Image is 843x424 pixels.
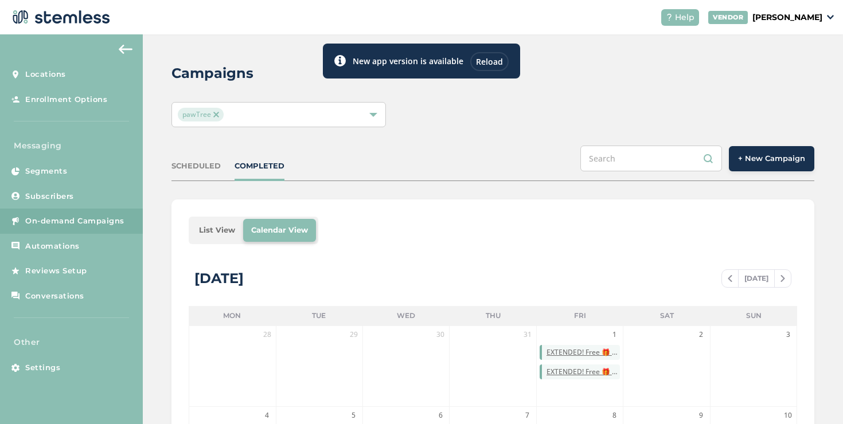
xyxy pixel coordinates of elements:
[608,329,620,340] span: 1
[547,367,620,377] span: EXTENDED! Free 🎁 with purchase all August! Share 10-in-1 with everyone you know + they get a bonu...
[119,45,132,54] img: icon-arrow-back-accent-c549486e.svg
[728,275,732,282] img: icon-chevron-left-b8c47ebb.svg
[25,241,80,252] span: Automations
[780,275,785,282] img: icon-chevron-right-bae969c5.svg
[353,55,463,67] label: New app version is available
[450,306,537,325] li: Thu
[334,55,346,66] img: icon-toast-info-b13014a2.svg
[696,410,707,421] span: 9
[9,6,110,29] img: logo-dark-0685b13c.svg
[435,329,446,340] span: 30
[189,306,276,325] li: Mon
[178,108,224,121] span: pawTree
[608,410,620,421] span: 8
[666,14,673,21] img: icon-help-white-03924b79.svg
[25,265,87,277] span: Reviews Setup
[348,329,360,340] span: 29
[235,160,284,172] div: COMPLETED
[25,215,124,227] span: On-demand Campaigns
[213,112,219,117] img: icon-close-accent-8a337256.svg
[470,52,509,71] div: Reload
[171,160,221,172] div: SCHEDULED
[738,153,805,164] span: + New Campaign
[710,306,797,325] li: Sun
[729,146,814,171] button: + New Campaign
[782,329,794,340] span: 3
[25,166,67,177] span: Segments
[171,63,253,84] h2: Campaigns
[708,11,748,24] div: VENDOR
[25,362,60,374] span: Settings
[348,410,360,421] span: 5
[752,11,822,23] p: [PERSON_NAME]
[96,260,119,282] img: glitter-stars-b7820f95.gif
[262,329,273,340] span: 28
[696,329,707,340] span: 2
[362,306,450,325] li: Wed
[623,306,711,325] li: Sat
[827,15,834,19] img: icon_down-arrow-small-66adaf34.svg
[194,268,244,289] div: [DATE]
[522,329,533,340] span: 31
[25,191,74,202] span: Subscribers
[675,11,694,23] span: Help
[580,146,722,171] input: Search
[25,69,66,80] span: Locations
[25,290,84,302] span: Conversations
[191,219,243,242] li: List View
[738,270,775,287] span: [DATE]
[782,410,794,421] span: 10
[262,410,273,421] span: 4
[536,306,623,325] li: Fri
[435,410,446,421] span: 6
[25,94,107,105] span: Enrollment Options
[786,369,843,424] iframe: Chat Widget
[243,219,316,242] li: Calendar View
[276,306,363,325] li: Tue
[547,347,620,358] span: EXTENDED! Free 🎁 with purchase all August! Share 10-in-1 with everyone you know + they get a bonu...
[522,410,533,421] span: 7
